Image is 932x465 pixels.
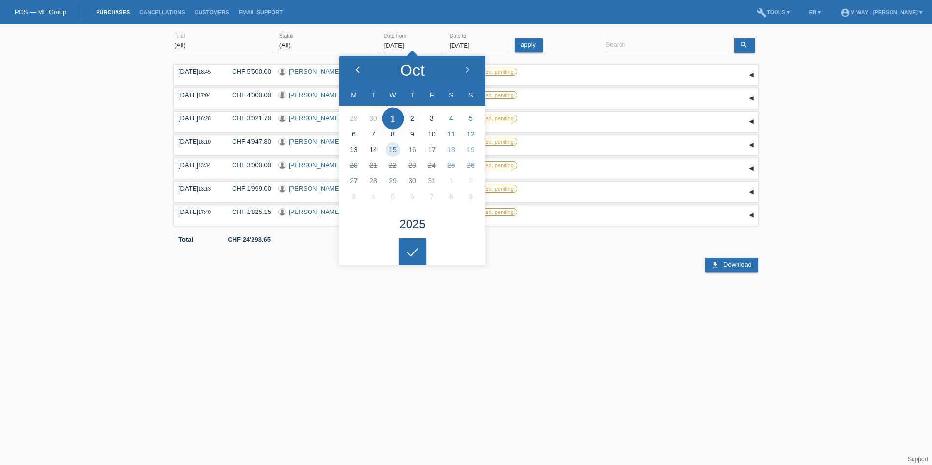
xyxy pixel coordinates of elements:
[198,93,211,98] span: 17:04
[178,208,217,215] div: [DATE]
[744,161,758,176] div: expand/collapse
[744,115,758,129] div: expand/collapse
[225,68,271,75] div: CHF 5'500.00
[289,185,341,192] a: [PERSON_NAME]
[198,69,211,75] span: 18:45
[908,456,928,463] a: Support
[225,138,271,145] div: CHF 4'947.80
[515,38,543,52] a: apply
[135,9,190,15] a: Cancellations
[723,261,752,268] span: Download
[744,138,758,153] div: expand/collapse
[804,9,826,15] a: EN ▾
[711,261,719,269] i: download
[289,68,341,75] a: [PERSON_NAME]
[459,208,517,216] label: unconfirmed, pending
[228,236,271,243] b: CHF 24'293.65
[744,91,758,106] div: expand/collapse
[459,115,517,122] label: unconfirmed, pending
[178,115,217,122] div: [DATE]
[225,208,271,215] div: CHF 1'825.15
[752,9,795,15] a: buildTools ▾
[459,91,517,99] label: unconfirmed, pending
[400,62,425,78] div: Oct
[399,218,425,230] div: 2025
[198,116,211,121] span: 16:28
[190,9,234,15] a: Customers
[744,185,758,199] div: expand/collapse
[178,185,217,192] div: [DATE]
[91,9,135,15] a: Purchases
[198,210,211,215] span: 17:40
[289,115,341,122] a: [PERSON_NAME]
[178,236,193,243] b: Total
[225,185,271,192] div: CHF 1'999.00
[289,208,341,215] a: [PERSON_NAME]
[734,38,755,53] a: search
[225,91,271,98] div: CHF 4'000.00
[225,161,271,169] div: CHF 3'000.00
[234,9,288,15] a: Email Support
[840,8,850,18] i: account_circle
[459,185,517,193] label: unconfirmed, pending
[198,186,211,192] span: 13:13
[744,208,758,223] div: expand/collapse
[740,41,748,49] i: search
[289,161,341,169] a: [PERSON_NAME]
[459,161,517,169] label: unconfirmed, pending
[835,9,927,15] a: account_circlem-way - [PERSON_NAME] ▾
[744,68,758,82] div: expand/collapse
[178,91,217,98] div: [DATE]
[705,258,758,272] a: download Download
[178,68,217,75] div: [DATE]
[459,138,517,146] label: unconfirmed, pending
[757,8,767,18] i: build
[225,115,271,122] div: CHF 3'021.70
[178,161,217,169] div: [DATE]
[198,139,211,145] span: 18:10
[459,68,517,76] label: unconfirmed, pending
[198,163,211,168] span: 13:34
[289,138,341,145] a: [PERSON_NAME]
[15,8,66,16] a: POS — MF Group
[289,91,341,98] a: [PERSON_NAME]
[178,138,217,145] div: [DATE]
